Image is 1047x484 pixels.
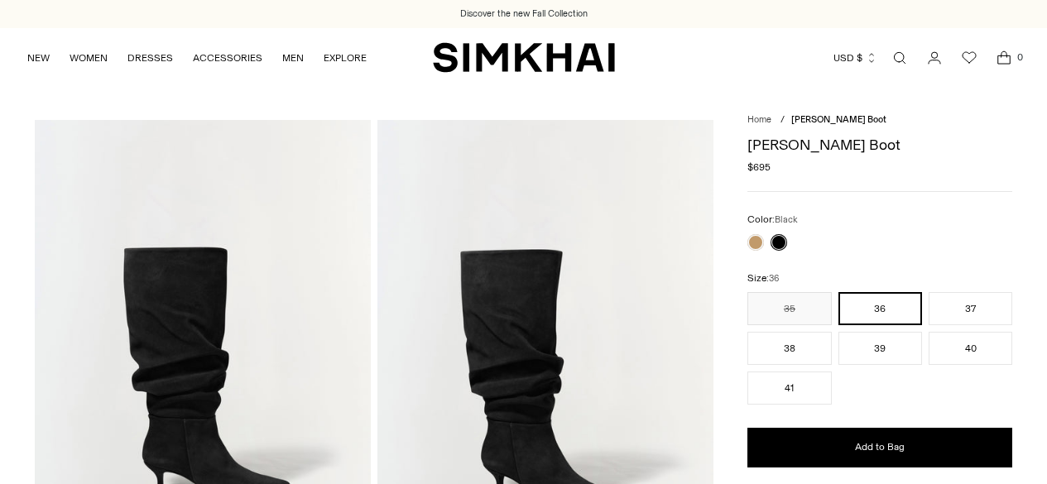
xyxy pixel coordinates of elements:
[747,113,1012,127] nav: breadcrumbs
[747,137,1012,152] h1: [PERSON_NAME] Boot
[747,371,831,405] button: 41
[953,41,986,74] a: Wishlist
[747,271,779,286] label: Size:
[27,40,50,76] a: NEW
[127,40,173,76] a: DRESSES
[460,7,588,21] a: Discover the new Fall Collection
[780,113,785,127] div: /
[855,440,905,454] span: Add to Bag
[747,428,1012,467] button: Add to Bag
[193,40,262,76] a: ACCESSORIES
[282,40,304,76] a: MEN
[747,160,771,175] span: $695
[918,41,951,74] a: Go to the account page
[324,40,367,76] a: EXPLORE
[747,114,771,125] a: Home
[747,332,831,365] button: 38
[929,332,1012,365] button: 40
[747,212,798,228] label: Color:
[987,41,1021,74] a: Open cart modal
[70,40,108,76] a: WOMEN
[747,292,831,325] button: 35
[838,292,922,325] button: 36
[1012,50,1027,65] span: 0
[883,41,916,74] a: Open search modal
[791,114,886,125] span: [PERSON_NAME] Boot
[929,292,1012,325] button: 37
[775,214,798,225] span: Black
[833,40,877,76] button: USD $
[769,273,779,284] span: 36
[433,41,615,74] a: SIMKHAI
[838,332,922,365] button: 39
